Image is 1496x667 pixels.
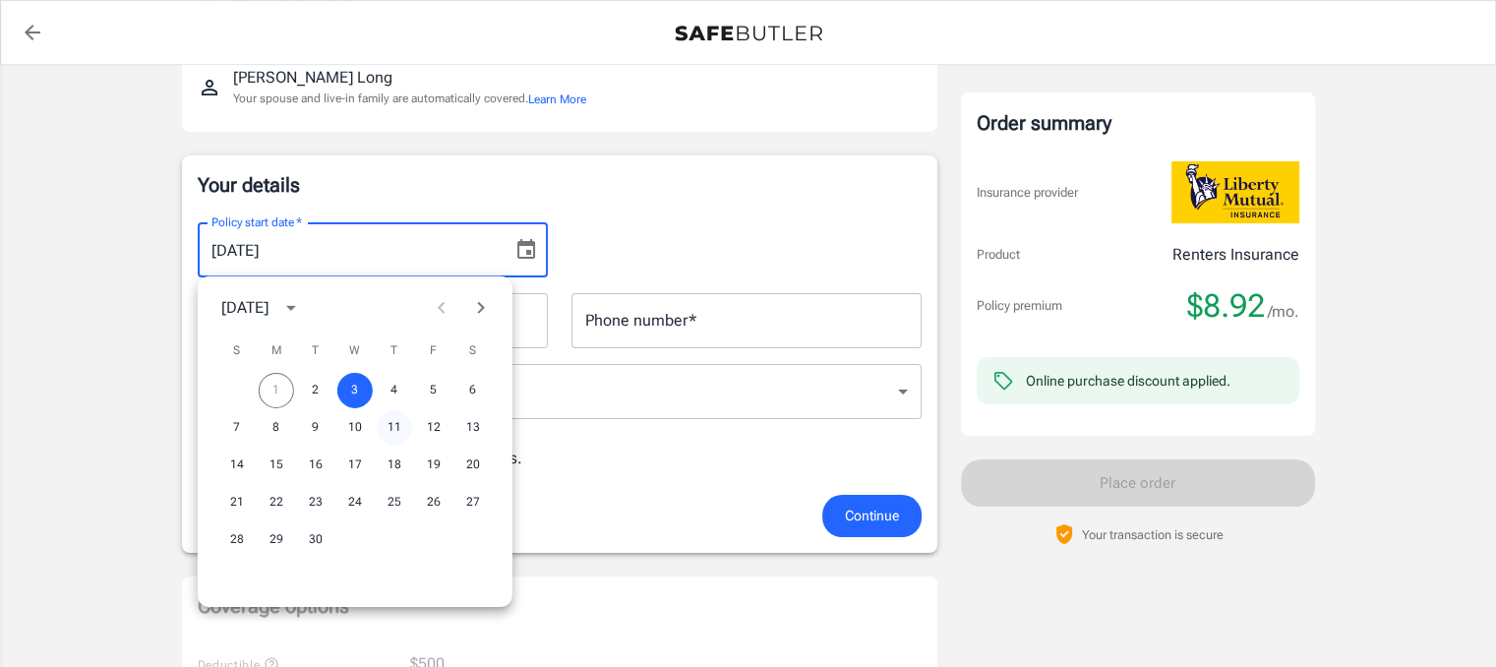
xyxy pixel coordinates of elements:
span: Sunday [219,332,255,371]
div: [DATE] [221,296,269,320]
button: 19 [416,448,451,483]
p: Insurance provider [977,183,1078,203]
button: 15 [259,448,294,483]
button: 24 [337,485,373,520]
button: 23 [298,485,333,520]
svg: Insured person [198,76,221,99]
button: 4 [377,373,412,408]
button: 11 [377,410,412,446]
button: 13 [455,410,491,446]
button: 21 [219,485,255,520]
button: 5 [416,373,451,408]
p: Your transaction is secure [1082,525,1224,544]
button: 27 [455,485,491,520]
a: back to quotes [13,13,52,52]
button: 26 [416,485,451,520]
p: Your details [198,171,922,199]
button: Learn More [528,91,586,108]
button: 16 [298,448,333,483]
button: 28 [219,522,255,558]
img: Back to quotes [675,26,822,41]
button: 18 [377,448,412,483]
button: 14 [219,448,255,483]
button: 17 [337,448,373,483]
span: /mo. [1268,298,1299,326]
button: 8 [259,410,294,446]
span: Tuesday [298,332,333,371]
button: calendar view is open, switch to year view [274,291,308,325]
p: Renters Insurance [1172,243,1299,267]
button: 25 [377,485,412,520]
span: Monday [259,332,294,371]
button: 2 [298,373,333,408]
button: 20 [455,448,491,483]
button: Continue [822,495,922,537]
span: Continue [845,504,899,528]
p: Your spouse and live-in family are automatically covered. [233,90,586,108]
button: 12 [416,410,451,446]
div: Order summary [977,108,1299,138]
input: MM/DD/YYYY [198,222,499,277]
button: Choose date, selected date is Sep 3, 2025 [507,230,546,270]
p: [PERSON_NAME] Long [233,66,392,90]
button: 29 [259,522,294,558]
span: $8.92 [1187,286,1265,326]
input: Enter number [571,293,922,348]
button: 6 [455,373,491,408]
span: Saturday [455,332,491,371]
button: 10 [337,410,373,446]
button: 22 [259,485,294,520]
button: 3 [337,373,373,408]
button: 30 [298,522,333,558]
p: Product [977,245,1020,265]
p: Policy premium [977,296,1062,316]
button: Next month [461,288,501,328]
button: 9 [298,410,333,446]
img: Liberty Mutual [1171,161,1299,223]
div: Online purchase discount applied. [1026,371,1230,391]
label: Policy start date [211,213,302,230]
button: 7 [219,410,255,446]
span: Wednesday [337,332,373,371]
span: Friday [416,332,451,371]
span: Thursday [377,332,412,371]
